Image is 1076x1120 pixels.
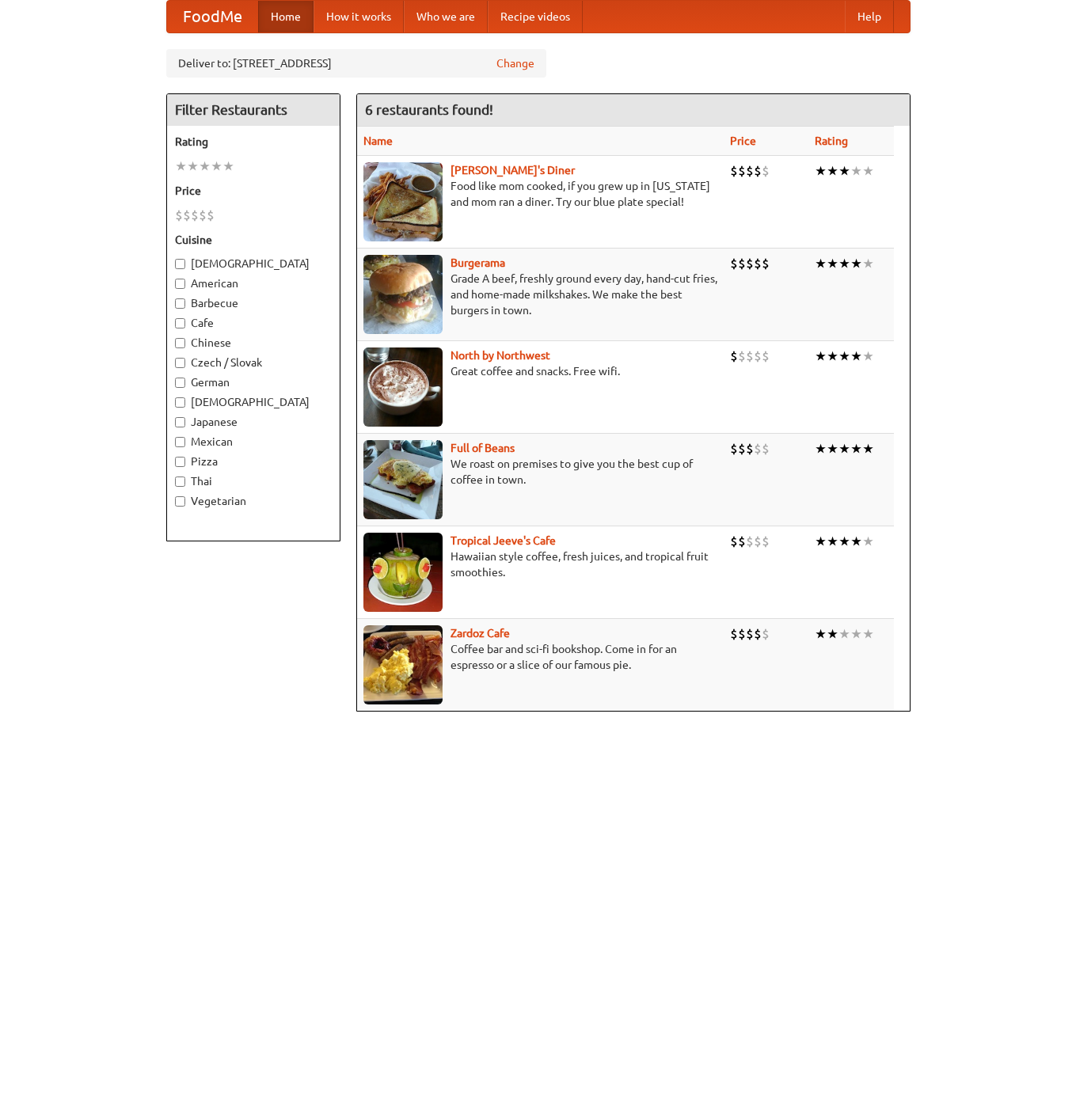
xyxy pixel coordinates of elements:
[496,55,534,71] a: Change
[175,394,332,410] label: [DEMOGRAPHIC_DATA]
[746,533,754,550] li: $
[850,440,862,457] li: ★
[175,454,332,469] label: Pizza
[451,256,505,269] a: Burgerama
[730,347,738,365] li: $
[175,417,185,427] input: Japanese
[191,207,199,224] li: $
[167,94,340,126] h4: Filter Restaurants
[175,298,185,309] input: Barbecue
[827,625,838,643] li: ★
[363,255,443,334] img: burgerama.jpg
[175,256,332,271] label: [DEMOGRAPHIC_DATA]
[175,397,185,408] input: [DEMOGRAPHIC_DATA]
[754,162,762,180] li: $
[746,625,754,643] li: $
[175,315,332,331] label: Cafe
[862,255,874,272] li: ★
[827,440,838,457] li: ★
[363,162,443,241] img: sallys.jpg
[451,349,550,362] a: North by Northwest
[175,434,332,450] label: Mexican
[451,164,575,177] b: [PERSON_NAME]'s Diner
[815,255,827,272] li: ★
[363,440,443,519] img: beans.jpg
[488,1,583,32] a: Recipe videos
[175,275,332,291] label: American
[175,338,185,348] input: Chinese
[175,232,332,248] h5: Cuisine
[175,295,332,311] label: Barbecue
[738,533,746,550] li: $
[862,533,874,550] li: ★
[746,162,754,180] li: $
[175,207,183,224] li: $
[862,347,874,365] li: ★
[730,625,738,643] li: $
[363,456,717,488] p: We roast on premises to give you the best cup of coffee in town.
[815,625,827,643] li: ★
[363,533,443,612] img: jeeves.jpg
[746,347,754,365] li: $
[187,158,199,175] li: ★
[175,183,332,199] h5: Price
[199,158,211,175] li: ★
[175,457,185,467] input: Pizza
[754,255,762,272] li: $
[862,162,874,180] li: ★
[815,533,827,550] li: ★
[862,440,874,457] li: ★
[363,347,443,427] img: north.jpg
[451,534,556,547] b: Tropical Jeeve's Cafe
[363,363,717,379] p: Great coffee and snacks. Free wifi.
[363,271,717,318] p: Grade A beef, freshly ground every day, hand-cut fries, and home-made milkshakes. We make the bes...
[850,347,862,365] li: ★
[175,335,332,351] label: Chinese
[211,158,222,175] li: ★
[838,162,850,180] li: ★
[175,493,332,509] label: Vegetarian
[738,255,746,272] li: $
[363,549,717,580] p: Hawaiian style coffee, fresh juices, and tropical fruit smoothies.
[815,135,848,147] a: Rating
[175,358,185,368] input: Czech / Slovak
[222,158,234,175] li: ★
[827,255,838,272] li: ★
[175,374,332,390] label: German
[451,627,510,640] a: Zardoz Cafe
[738,440,746,457] li: $
[730,533,738,550] li: $
[850,255,862,272] li: ★
[862,625,874,643] li: ★
[404,1,488,32] a: Who we are
[314,1,404,32] a: How it works
[827,533,838,550] li: ★
[838,347,850,365] li: ★
[175,378,185,388] input: German
[363,135,393,147] a: Name
[451,442,515,454] a: Full of Beans
[175,473,332,489] label: Thai
[827,162,838,180] li: ★
[850,533,862,550] li: ★
[175,414,332,430] label: Japanese
[838,533,850,550] li: ★
[175,158,187,175] li: ★
[730,255,738,272] li: $
[730,162,738,180] li: $
[175,437,185,447] input: Mexican
[845,1,894,32] a: Help
[850,625,862,643] li: ★
[762,440,770,457] li: $
[175,259,185,269] input: [DEMOGRAPHIC_DATA]
[827,347,838,365] li: ★
[815,347,827,365] li: ★
[199,207,207,224] li: $
[762,625,770,643] li: $
[730,135,756,147] a: Price
[175,476,185,487] input: Thai
[167,1,258,32] a: FoodMe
